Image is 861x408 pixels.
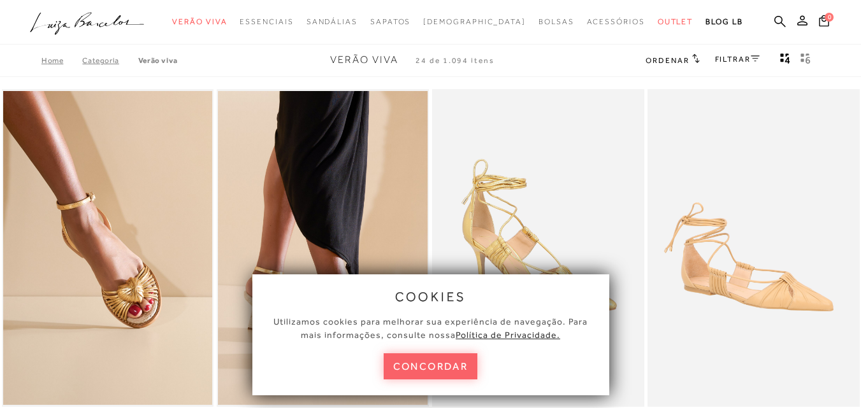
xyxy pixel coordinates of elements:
span: Outlet [658,17,693,26]
span: Verão Viva [172,17,227,26]
span: 0 [825,13,834,22]
a: Categoria [82,56,138,65]
span: cookies [395,290,467,304]
a: Política de Privacidade. [456,330,560,340]
span: 24 de 1.094 itens [416,56,495,65]
span: Verão Viva [330,54,398,66]
span: Essenciais [240,17,293,26]
button: concordar [384,353,478,379]
img: SANDÁLIA ANABELA OURO COM SALTO ALTO EM JUTA [218,91,428,405]
img: SAPATILHA EM COURO BEGE AREIA COM AMARRAÇÃO [649,91,858,405]
a: Home [41,56,82,65]
a: noSubCategoriesText [240,10,293,34]
span: Bolsas [539,17,574,26]
a: noSubCategoriesText [539,10,574,34]
button: 0 [815,14,833,31]
span: Utilizamos cookies para melhorar sua experiência de navegação. Para mais informações, consulte nossa [273,316,588,340]
span: Sapatos [370,17,410,26]
img: SCARPIN SALTO ALTO EM METALIZADO OURO COM AMARRAÇÃO [433,91,643,405]
a: RASTEIRA OURO COM SOLADO EM JUTÁ RASTEIRA OURO COM SOLADO EM JUTÁ [3,91,213,405]
a: Verão Viva [138,56,178,65]
a: noSubCategoriesText [658,10,693,34]
button: gridText6Desc [797,52,814,69]
span: Sandálias [307,17,358,26]
img: RASTEIRA OURO COM SOLADO EM JUTÁ [3,91,213,405]
span: BLOG LB [705,17,742,26]
span: Acessórios [587,17,645,26]
a: SANDÁLIA ANABELA OURO COM SALTO ALTO EM JUTA SANDÁLIA ANABELA OURO COM SALTO ALTO EM JUTA [218,91,428,405]
a: noSubCategoriesText [423,10,526,34]
span: Ordenar [646,56,689,65]
a: BLOG LB [705,10,742,34]
button: Mostrar 4 produtos por linha [776,52,794,69]
a: FILTRAR [715,55,760,64]
span: [DEMOGRAPHIC_DATA] [423,17,526,26]
a: noSubCategoriesText [307,10,358,34]
a: noSubCategoriesText [370,10,410,34]
a: SAPATILHA EM COURO BEGE AREIA COM AMARRAÇÃO SAPATILHA EM COURO BEGE AREIA COM AMARRAÇÃO [649,91,858,405]
a: noSubCategoriesText [172,10,227,34]
a: SCARPIN SALTO ALTO EM METALIZADO OURO COM AMARRAÇÃO SCARPIN SALTO ALTO EM METALIZADO OURO COM AMA... [433,91,643,405]
a: noSubCategoriesText [587,10,645,34]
